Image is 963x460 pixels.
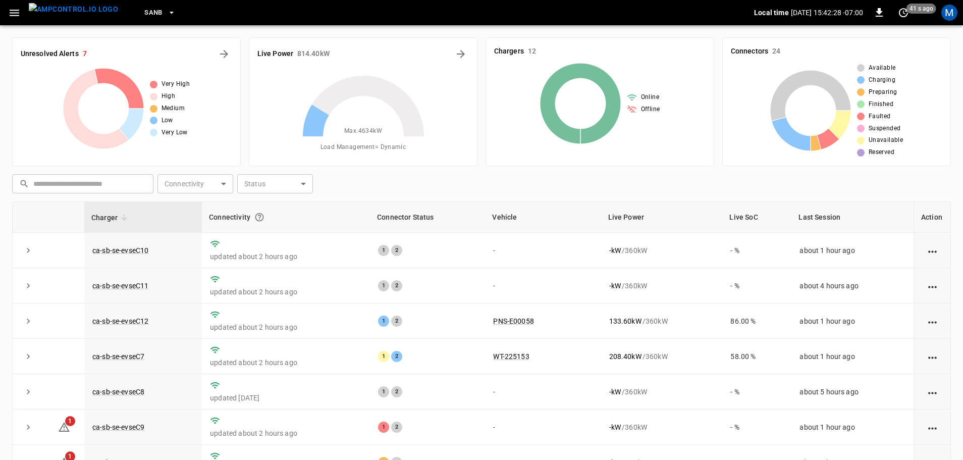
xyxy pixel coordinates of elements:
span: Unavailable [869,135,903,145]
button: expand row [21,384,36,399]
div: 1 [378,351,389,362]
span: Offline [641,105,660,115]
p: updated about 2 hours ago [210,428,362,438]
span: Preparing [869,87,897,97]
a: ca-sb-se-evseC10 [92,246,148,254]
span: Very Low [162,128,188,138]
td: - [485,233,601,268]
td: - [485,374,601,410]
td: - % [722,233,791,268]
p: - kW [609,422,621,432]
p: Local time [754,8,789,18]
div: / 360 kW [609,387,715,397]
button: SanB [140,3,180,23]
button: expand row [21,278,36,293]
a: ca-sb-se-evseC7 [92,352,144,361]
th: Connector Status [370,202,485,233]
h6: 24 [772,46,780,57]
div: / 360 kW [609,351,715,362]
div: 2 [391,316,402,327]
span: Load Management = Dynamic [320,142,406,152]
td: about 1 hour ago [791,233,914,268]
button: Connection between the charger and our software. [250,208,269,226]
td: about 4 hours ago [791,268,914,303]
div: 2 [391,422,402,433]
h6: 814.40 kW [297,48,330,60]
td: - [485,410,601,445]
h6: 12 [528,46,536,57]
div: Connectivity [209,208,363,226]
div: action cell options [926,245,939,255]
button: expand row [21,243,36,258]
p: updated about 2 hours ago [210,322,362,332]
p: updated about 2 hours ago [210,287,362,297]
span: Faulted [869,112,891,122]
div: 1 [378,280,389,291]
button: expand row [21,314,36,329]
th: Action [914,202,950,233]
a: ca-sb-se-evseC8 [92,388,144,396]
span: SanB [144,7,163,19]
div: 1 [378,386,389,397]
span: Reserved [869,147,894,158]
a: 1 [58,423,70,431]
p: [DATE] 15:42:28 -07:00 [791,8,863,18]
a: ca-sb-se-evseC9 [92,423,144,431]
div: 1 [378,422,389,433]
button: expand row [21,349,36,364]
td: 58.00 % [722,339,791,374]
button: All Alerts [216,46,232,62]
th: Live SoC [722,202,791,233]
span: Medium [162,104,185,114]
img: ampcontrol.io logo [29,3,118,16]
div: 2 [391,280,402,291]
div: action cell options [926,316,939,326]
span: Available [869,63,896,73]
h6: Chargers [494,46,524,57]
h6: Connectors [731,46,768,57]
div: 2 [391,351,402,362]
p: 208.40 kW [609,351,641,362]
p: 133.60 kW [609,316,641,326]
td: 86.00 % [722,303,791,339]
button: Energy Overview [453,46,469,62]
span: Low [162,116,173,126]
span: Finished [869,99,893,110]
td: - % [722,268,791,303]
th: Vehicle [485,202,601,233]
span: 41 s ago [906,4,936,14]
th: Live Power [601,202,723,233]
span: Max. 4634 kW [344,126,382,136]
div: / 360 kW [609,316,715,326]
div: profile-icon [941,5,957,21]
td: about 1 hour ago [791,303,914,339]
td: - [485,268,601,303]
div: action cell options [926,281,939,291]
div: 2 [391,386,402,397]
span: Very High [162,79,190,89]
button: expand row [21,420,36,435]
p: - kW [609,245,621,255]
div: action cell options [926,351,939,362]
a: ca-sb-se-evseC12 [92,317,148,325]
div: 2 [391,245,402,256]
td: about 1 hour ago [791,410,914,445]
div: 1 [378,245,389,256]
h6: Live Power [257,48,293,60]
h6: Unresolved Alerts [21,48,79,60]
th: Last Session [791,202,914,233]
div: / 360 kW [609,422,715,432]
span: High [162,91,176,101]
td: - % [722,410,791,445]
p: updated about 2 hours ago [210,251,362,262]
span: Online [641,92,659,103]
div: / 360 kW [609,245,715,255]
td: - % [722,374,791,410]
p: - kW [609,281,621,291]
h6: 7 [83,48,87,60]
td: about 5 hours ago [791,374,914,410]
span: 1 [65,416,75,426]
button: set refresh interval [895,5,912,21]
span: Charger [91,212,131,224]
span: Charging [869,75,895,85]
